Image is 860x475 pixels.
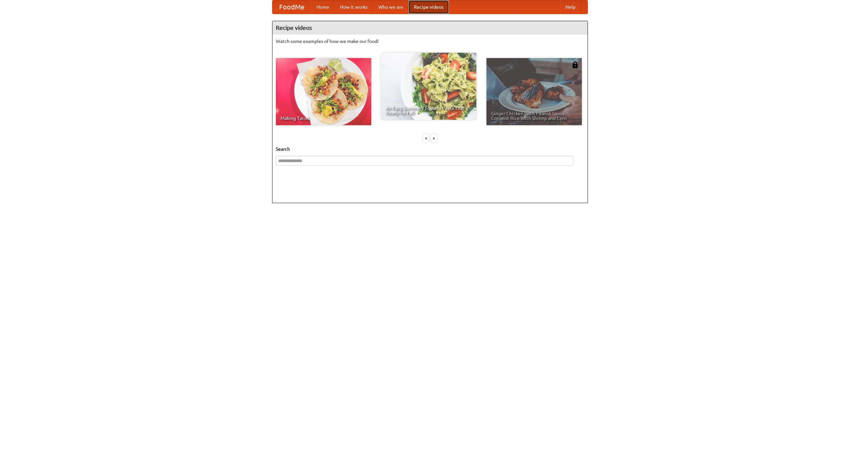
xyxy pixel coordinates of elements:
p: Watch some examples of how we make our food! [276,38,584,45]
span: An Easy, Summery Tomato Pasta That's Ready for Fall [386,106,472,115]
a: How it works [335,0,373,14]
a: Recipe videos [408,0,449,14]
img: 483408.png [572,61,578,68]
h5: Search [276,146,584,152]
a: Home [311,0,335,14]
a: Who we are [373,0,408,14]
span: Making Tacos [281,116,367,121]
a: An Easy, Summery Tomato Pasta That's Ready for Fall [381,53,476,120]
a: FoodMe [272,0,311,14]
h4: Recipe videos [272,21,588,35]
div: « [423,134,429,142]
a: Making Tacos [276,58,371,125]
a: Help [560,0,581,14]
div: » [431,134,437,142]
